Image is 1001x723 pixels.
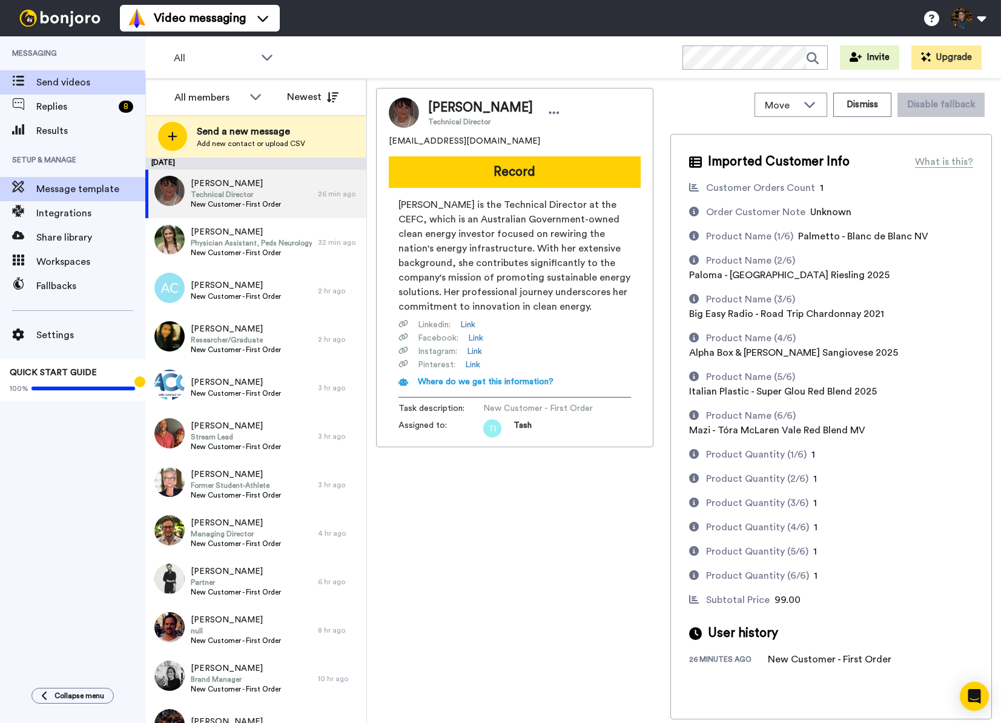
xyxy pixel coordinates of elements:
[465,359,480,371] a: Link
[36,255,145,269] span: Workspaces
[191,226,312,238] span: [PERSON_NAME]
[36,206,145,221] span: Integrations
[174,90,243,105] div: All members
[31,688,114,704] button: Collapse menu
[468,332,483,344] a: Link
[191,292,281,301] span: New Customer - First Order
[154,176,185,206] img: 924a6b90-3442-4250-8b59-ba63a993d121.jpg
[318,625,360,635] div: 8 hr ago
[389,135,540,147] span: [EMAIL_ADDRESS][DOMAIN_NAME]
[318,238,360,247] div: 32 min ago
[418,332,458,344] span: Facebook :
[418,378,553,386] span: Where do we get this information?
[813,474,817,484] span: 1
[127,8,147,28] img: vm-color.svg
[36,328,145,342] span: Settings
[191,517,281,529] span: [PERSON_NAME]
[811,450,815,459] span: 1
[706,181,815,195] div: Customer Orders Count
[191,565,281,578] span: [PERSON_NAME]
[134,376,145,387] div: Tooltip anchor
[191,490,281,500] span: New Customer - First Order
[191,481,281,490] span: Former Student-Athlete
[154,467,185,497] img: c5b53b5b-a536-407d-93aa-d762e28bbb9b.jpg
[191,388,281,398] span: New Customer - First Order
[191,345,281,355] span: New Customer - First Order
[154,224,185,255] img: 7584e264-98c5-47c3-86c0-30284333442b.jpg
[467,345,482,358] a: Link
[154,661,185,691] img: 3d5d0504-72ad-4bde-819b-1598322fe59f.jpg
[154,321,185,352] img: e5fde51a-194a-45d4-a301-f52f1978656b.jpg
[389,98,419,128] img: Image of Myra Nolan
[191,614,281,626] span: [PERSON_NAME]
[10,384,28,393] span: 100%
[191,626,281,636] span: null
[154,515,185,545] img: f8dd1ad2-a012-458b-bd66-243b11adc535.jpg
[191,432,281,442] span: Stream Lead
[706,408,796,423] div: Product Name (6/6)
[775,595,801,605] span: 99.00
[15,10,105,27] img: bj-logo-header-white.svg
[460,319,475,331] a: Link
[814,522,818,532] span: 1
[706,471,808,486] div: Product Quantity (2/6)
[389,156,641,188] button: Record
[191,376,281,388] span: [PERSON_NAME]
[706,331,796,345] div: Product Name (4/6)
[197,139,305,148] span: Add new contact or upload CSV
[810,207,851,217] span: Unknown
[706,496,808,510] div: Product Quantity (3/6)
[318,286,360,296] div: 2 hr ago
[911,45,982,70] button: Upgrade
[418,319,451,331] span: Linkedin :
[418,359,455,371] span: Pinterest :
[483,402,598,415] span: New Customer - First Order
[398,419,483,438] span: Assigned to:
[428,117,533,127] span: Technical Director
[706,253,795,268] div: Product Name (2/6)
[840,45,899,70] button: Invite
[191,636,281,645] span: New Customer - First Order
[689,270,890,280] span: Paloma - [GEOGRAPHIC_DATA] Riesling 2025
[706,447,807,462] div: Product Quantity (1/6)
[398,198,631,314] span: [PERSON_NAME] is the Technical Director at the CEFC, which is an Australian Government-owned clea...
[154,418,185,448] img: 81092622-01a3-4845-9b12-18d401edbf44.jpg
[191,662,281,675] span: [PERSON_NAME]
[191,335,281,345] span: Researcher/Graduate
[514,419,532,438] span: Tash
[154,273,185,303] img: ac.png
[191,248,312,258] span: New Customer - First Order
[36,279,145,293] span: Fallbacks
[706,568,809,583] div: Product Quantity (6/6)
[813,547,817,556] span: 1
[154,370,185,400] img: 2805e15d-0918-4af7-b4d8-b0ca5d9396e1.jpg
[768,652,891,667] div: New Customer - First Order
[418,345,457,358] span: Instagram :
[814,571,818,581] span: 1
[689,387,877,396] span: Italian Plastic - Super Glou Red Blend 2025
[191,279,281,292] span: [PERSON_NAME]
[706,229,793,244] div: Product Name (1/6)
[36,230,145,245] span: Share library
[706,520,809,535] div: Product Quantity (4/6)
[36,124,145,138] span: Results
[36,99,114,114] span: Replies
[318,383,360,393] div: 3 hr ago
[278,85,348,109] button: Newest
[318,528,360,538] div: 4 hr ago
[119,101,133,113] div: 8
[191,684,281,694] span: New Customer - First Order
[820,183,824,193] span: 1
[318,189,360,199] div: 26 min ago
[191,420,281,432] span: [PERSON_NAME]
[154,10,246,27] span: Video messaging
[55,691,104,701] span: Collapse menu
[833,93,891,117] button: Dismiss
[318,674,360,684] div: 10 hr ago
[36,75,145,90] span: Send videos
[798,232,928,241] span: Palmetto - Blanc de Blanc NV
[191,529,281,539] span: Managing Director
[689,425,865,435] span: Mazi - Tóra McLaren Vale Red Blend MV
[318,431,360,441] div: 3 hr ago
